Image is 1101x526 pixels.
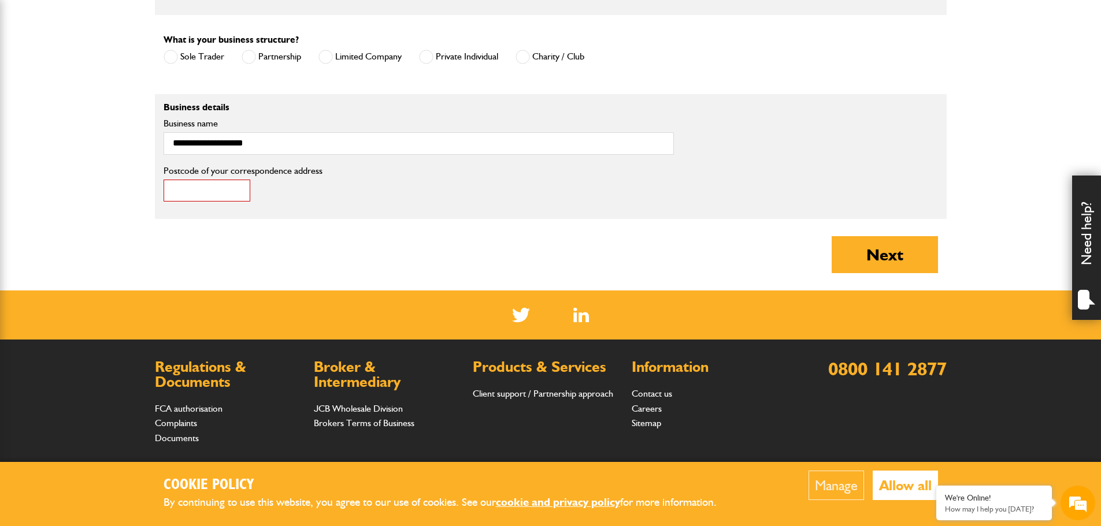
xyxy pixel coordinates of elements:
h2: Products & Services [473,360,620,375]
div: Need help? [1072,176,1101,320]
label: What is your business structure? [164,35,299,44]
img: Linked In [573,308,589,322]
h2: Cookie Policy [164,476,736,494]
a: Complaints [155,417,197,428]
button: Manage [809,471,864,500]
a: Documents [155,432,199,443]
a: FCA authorisation [155,403,223,414]
label: Postcode of your correspondence address [164,166,340,176]
label: Business name [164,119,674,128]
h2: Information [632,360,779,375]
p: By continuing to use this website, you agree to our use of cookies. See our for more information. [164,494,736,512]
label: Partnership [242,50,301,64]
label: Limited Company [318,50,402,64]
a: Client support / Partnership approach [473,388,613,399]
a: cookie and privacy policy [496,495,620,509]
a: Careers [632,403,662,414]
p: Business details [164,103,674,112]
a: Brokers Terms of Business [314,417,414,428]
img: Twitter [512,308,530,322]
button: Next [832,236,938,273]
label: Private Individual [419,50,498,64]
h2: Broker & Intermediary [314,360,461,389]
p: How may I help you today? [945,505,1043,513]
label: Sole Trader [164,50,224,64]
a: LinkedIn [573,308,589,322]
a: 0800 141 2877 [828,357,947,380]
label: Charity / Club [516,50,584,64]
h2: Regulations & Documents [155,360,302,389]
div: We're Online! [945,493,1043,503]
a: Sitemap [632,417,661,428]
a: Contact us [632,388,672,399]
a: JCB Wholesale Division [314,403,403,414]
button: Allow all [873,471,938,500]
